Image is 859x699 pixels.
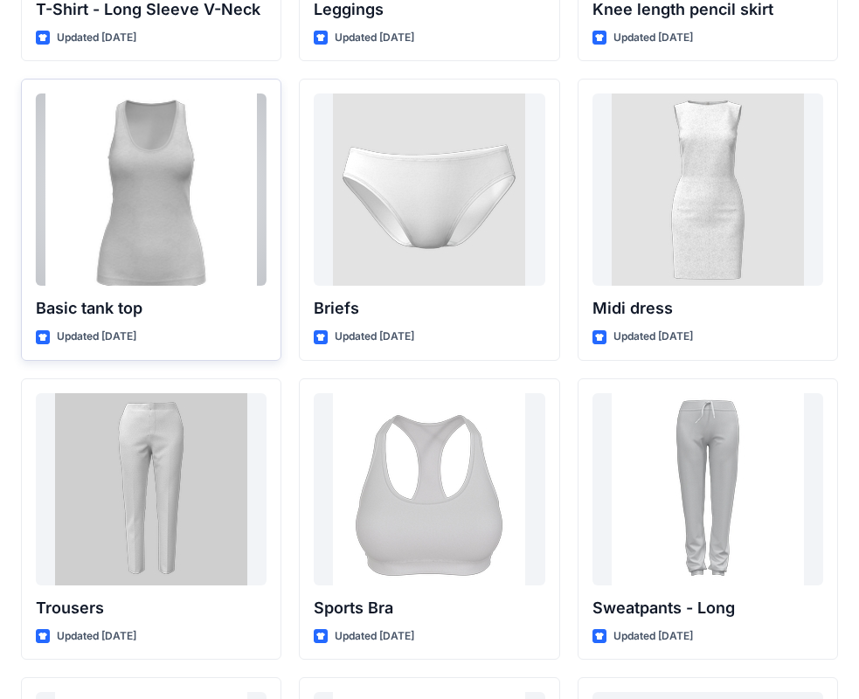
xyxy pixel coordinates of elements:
[36,296,267,321] p: Basic tank top
[335,328,414,346] p: Updated [DATE]
[592,296,823,321] p: Midi dress
[613,328,693,346] p: Updated [DATE]
[314,393,544,585] a: Sports Bra
[592,93,823,286] a: Midi dress
[335,29,414,47] p: Updated [DATE]
[57,328,136,346] p: Updated [DATE]
[36,393,267,585] a: Trousers
[314,93,544,286] a: Briefs
[592,393,823,585] a: Sweatpants - Long
[57,627,136,646] p: Updated [DATE]
[335,627,414,646] p: Updated [DATE]
[613,29,693,47] p: Updated [DATE]
[613,627,693,646] p: Updated [DATE]
[36,93,267,286] a: Basic tank top
[592,596,823,620] p: Sweatpants - Long
[314,296,544,321] p: Briefs
[36,596,267,620] p: Trousers
[57,29,136,47] p: Updated [DATE]
[314,596,544,620] p: Sports Bra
